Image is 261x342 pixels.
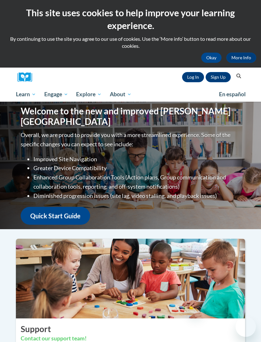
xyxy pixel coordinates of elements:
h2: Support [21,323,240,335]
span: Learn [16,91,36,98]
span: About [110,91,131,98]
a: En español [215,88,250,101]
a: Quick Start Guide [21,207,90,225]
li: Greater Device Compatibility [33,164,240,173]
iframe: Close message [189,301,202,314]
button: Okay [201,53,222,63]
iframe: Button to launch messaging window [236,317,256,337]
div: Main menu [11,87,250,102]
p: Overall, we are proud to provide you with a more streamlined experience. Some of the specific cha... [21,130,240,149]
a: More Info [226,53,256,63]
a: Log In [182,72,204,82]
li: Diminished progression issues (site lag, video stalling, and playback issues) [33,191,240,200]
a: Register [206,72,231,82]
a: Explore [72,87,106,102]
span: En español [219,91,246,98]
li: Enhanced Group Collaboration Tools (Action plans, Group communication and collaboration tools, re... [33,173,240,191]
p: By continuing to use the site you agree to our use of cookies. Use the ‘More info’ button to read... [5,35,256,49]
h1: Welcome to the new and improved [PERSON_NAME][GEOGRAPHIC_DATA] [21,106,240,127]
li: Improved Site Navigation [33,155,240,164]
a: Cox Campus [18,72,37,82]
a: About [106,87,136,102]
h2: This site uses cookies to help improve your learning experience. [5,6,256,32]
a: Learn [12,87,40,102]
button: Search [234,72,243,80]
img: Logo brand [18,72,37,82]
a: Engage [40,87,72,102]
span: Explore [76,91,102,98]
span: Engage [44,91,68,98]
img: ... [11,239,250,318]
